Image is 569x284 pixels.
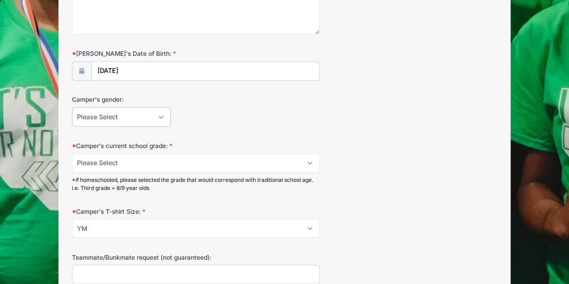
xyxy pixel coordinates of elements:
[72,141,214,150] label: Camper's current school grade:
[72,95,214,104] label: Camper's gender:
[72,176,320,192] div: *If homeschooled, please selected the grade that would correspond with traditional school age. i....
[72,252,214,261] label: Teammate/Bunkmate request (not guaranteed):
[91,61,320,81] input: mm/dd/yyyy
[72,207,214,216] label: Camper's T-shirt Size:
[72,49,214,58] label: [PERSON_NAME]'s Date of Birth:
